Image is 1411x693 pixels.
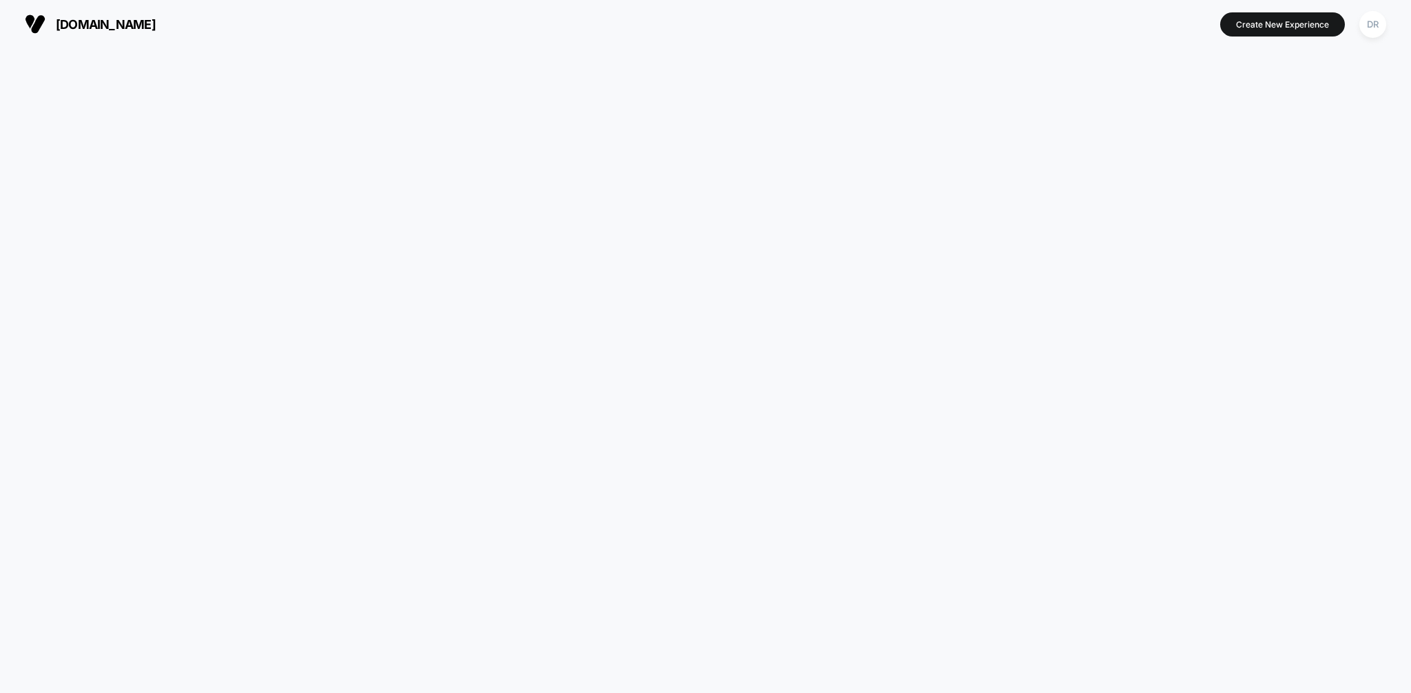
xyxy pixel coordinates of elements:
span: [DOMAIN_NAME] [56,17,156,32]
div: DR [1359,11,1386,38]
img: Visually logo [25,14,45,34]
button: [DOMAIN_NAME] [21,13,160,35]
button: DR [1355,10,1390,39]
button: Create New Experience [1220,12,1345,37]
